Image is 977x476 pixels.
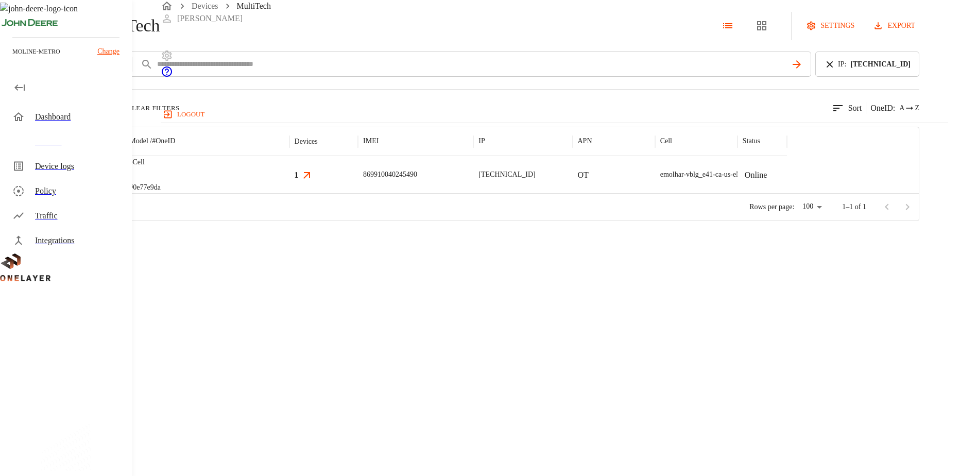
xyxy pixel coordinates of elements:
[478,169,535,180] p: [TECHNICAL_ID]
[660,136,672,146] p: Cell
[743,136,760,146] p: Status
[478,136,485,146] p: IP
[129,182,161,193] p: #0e77e9da
[192,2,218,10] a: Devices
[161,106,948,123] a: logout
[363,136,379,146] p: IMEI
[660,171,768,178] span: emolhar-vblg_e41-ca-us-eNB432538
[660,169,874,180] div: emolhar-vblg_e41-ca-us-eNB432538 #EB211210933::NOKIA::FW2QQD
[798,199,826,214] div: 100
[295,169,299,181] h3: 1
[578,136,592,146] p: APN
[161,71,173,79] span: Support Portal
[842,202,866,212] p: 1–1 of 1
[578,169,589,181] p: OT
[152,137,175,145] span: # OneID
[161,106,209,123] button: logout
[161,71,173,79] a: onelayer-support
[129,136,175,146] p: Model /
[745,169,767,181] p: Online
[295,138,318,146] div: Devices
[363,169,417,180] p: 869910040245490
[129,157,161,167] p: eCell
[749,202,794,212] p: Rows per page:
[177,12,243,25] p: [PERSON_NAME]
